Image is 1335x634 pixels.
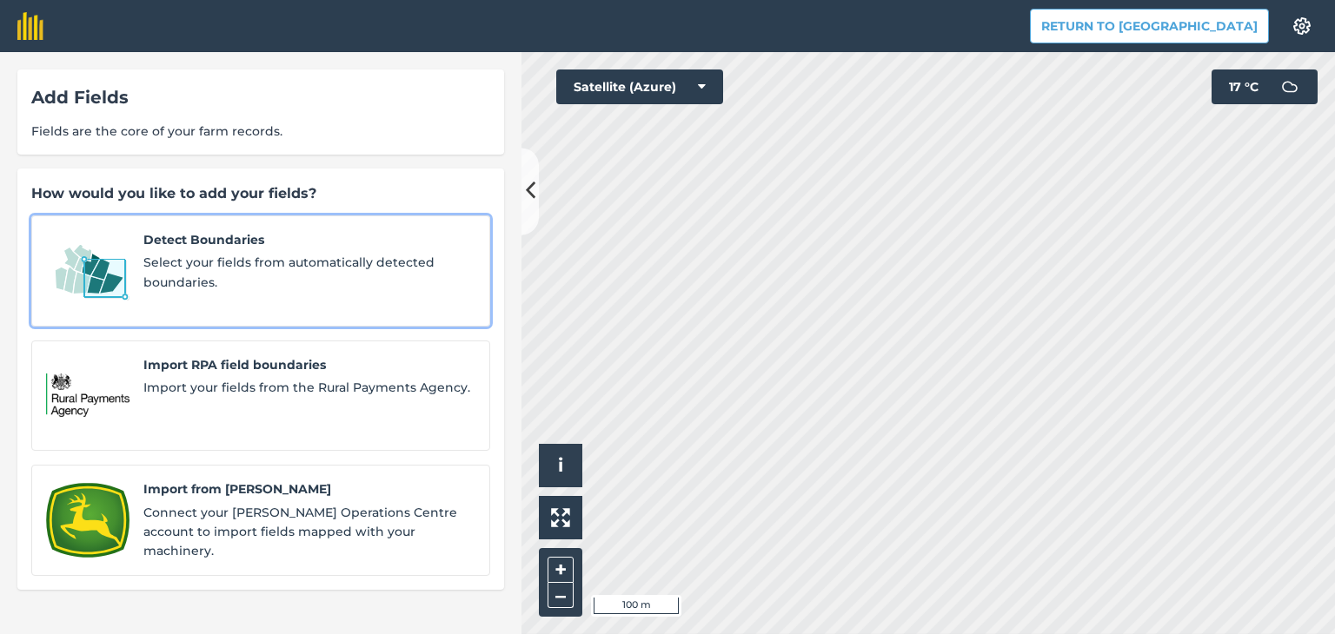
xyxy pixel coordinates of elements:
[548,557,574,583] button: +
[46,479,130,561] img: Import from John Deere
[143,253,475,292] span: Select your fields from automatically detected boundaries.
[31,122,490,141] span: Fields are the core of your farm records.
[556,69,723,104] button: Satellite (Azure)
[143,355,475,374] span: Import RPA field boundaries
[558,454,563,476] span: i
[1229,69,1259,104] span: 17 ° C
[548,583,574,608] button: –
[1292,17,1312,35] img: A cog icon
[31,83,490,111] div: Add Fields
[31,465,490,576] a: Import from John DeereImport from [PERSON_NAME]Connect your [PERSON_NAME] Operations Centre accou...
[539,444,582,487] button: i
[31,182,490,205] div: How would you like to add your fields?
[143,378,475,397] span: Import your fields from the Rural Payments Agency.
[143,503,475,561] span: Connect your [PERSON_NAME] Operations Centre account to import fields mapped with your machinery.
[551,508,570,527] img: Four arrows, one pointing top left, one top right, one bottom right and the last bottom left
[17,12,43,40] img: fieldmargin Logo
[143,230,475,249] span: Detect Boundaries
[1030,9,1269,43] button: Return to [GEOGRAPHIC_DATA]
[1272,69,1307,104] img: svg+xml;base64,PD94bWwgdmVyc2lvbj0iMS4wIiBlbmNvZGluZz0idXRmLTgiPz4KPCEtLSBHZW5lcmF0b3I6IEFkb2JlIE...
[46,355,130,437] img: Import RPA field boundaries
[31,215,490,327] a: Detect BoundariesDetect BoundariesSelect your fields from automatically detected boundaries.
[143,479,475,499] span: Import from [PERSON_NAME]
[46,230,130,312] img: Detect Boundaries
[31,340,490,452] a: Import RPA field boundariesImport RPA field boundariesImport your fields from the Rural Payments ...
[1212,69,1318,104] button: 17 °C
